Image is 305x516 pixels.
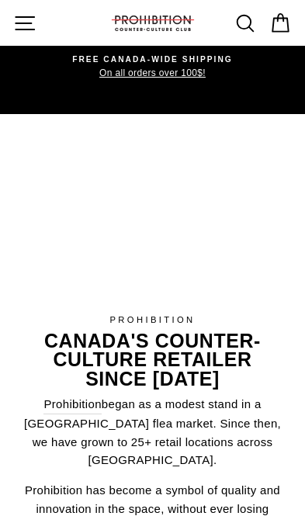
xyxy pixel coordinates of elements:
[17,54,288,66] span: FREE CANADA-WIDE SHIPPING
[17,54,288,81] a: FREE CANADA-WIDE SHIPPING On all orders over 100$!
[23,313,283,327] p: PROHIBITION
[17,66,288,81] span: On all orders over 100$!
[110,16,196,31] img: PROHIBITION COUNTER-CULTURE CLUB
[23,331,283,390] p: canada's counter-culture retailer since [DATE]
[23,395,283,470] p: began as a modest stand in a [GEOGRAPHIC_DATA] flea market. Since then, we have grown to 25+ reta...
[43,395,101,414] a: Prohibition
